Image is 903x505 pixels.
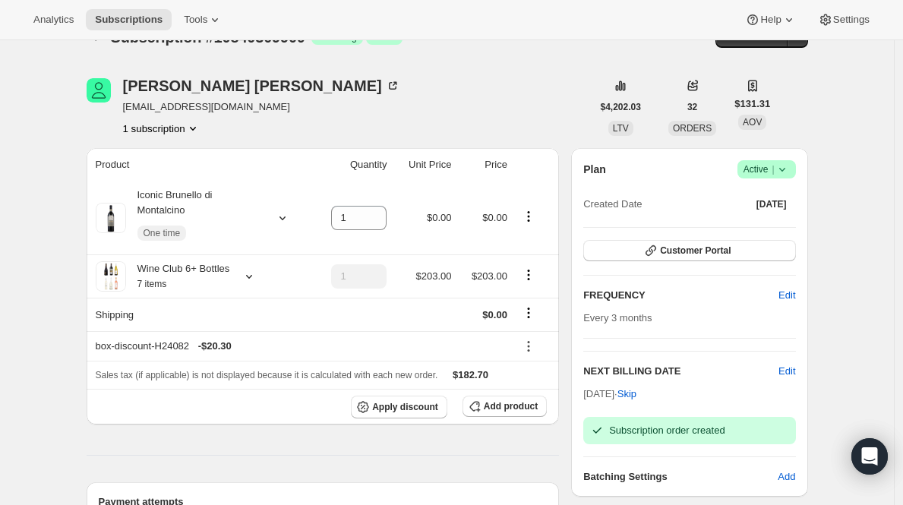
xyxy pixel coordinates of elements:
[583,240,795,261] button: Customer Portal
[126,261,230,292] div: Wine Club 6+ Bottles
[184,14,207,26] span: Tools
[769,283,804,308] button: Edit
[592,96,650,118] button: $4,202.03
[743,117,762,128] span: AOV
[516,267,541,283] button: Product actions
[123,78,400,93] div: [PERSON_NAME] [PERSON_NAME]
[144,227,181,239] span: One time
[516,305,541,321] button: Shipping actions
[351,396,447,418] button: Apply discount
[660,245,731,257] span: Customer Portal
[833,14,870,26] span: Settings
[583,388,636,399] span: [DATE] ·
[456,148,511,181] th: Price
[482,212,507,223] span: $0.00
[809,9,879,30] button: Settings
[311,148,392,181] th: Quantity
[608,382,646,406] button: Skip
[769,465,804,489] button: Add
[778,288,795,303] span: Edit
[583,364,778,379] h2: NEXT BILLING DATE
[744,162,790,177] span: Active
[453,369,488,380] span: $182.70
[756,198,787,210] span: [DATE]
[472,270,507,282] span: $203.00
[463,396,547,417] button: Add product
[736,9,805,30] button: Help
[583,469,778,484] h6: Batching Settings
[427,212,452,223] span: $0.00
[772,163,774,175] span: |
[778,364,795,379] button: Edit
[673,123,712,134] span: ORDERS
[484,400,538,412] span: Add product
[372,401,438,413] span: Apply discount
[617,387,636,402] span: Skip
[601,101,641,113] span: $4,202.03
[126,188,263,248] div: Iconic Brunello di Montalcino
[583,288,778,303] h2: FREQUENCY
[96,370,438,380] span: Sales tax (if applicable) is not displayed because it is calculated with each new order.
[851,438,888,475] div: Open Intercom Messenger
[95,14,163,26] span: Subscriptions
[123,99,400,115] span: [EMAIL_ADDRESS][DOMAIN_NAME]
[583,312,652,324] span: Every 3 months
[24,9,83,30] button: Analytics
[734,96,770,112] span: $131.31
[391,148,456,181] th: Unit Price
[747,194,796,215] button: [DATE]
[583,197,642,212] span: Created Date
[137,279,167,289] small: 7 items
[87,298,311,331] th: Shipping
[198,339,232,354] span: - $20.30
[516,208,541,225] button: Product actions
[609,425,725,436] span: Subscription order created
[175,9,232,30] button: Tools
[678,96,706,118] button: 32
[86,9,172,30] button: Subscriptions
[687,101,697,113] span: 32
[123,121,200,136] button: Product actions
[583,162,606,177] h2: Plan
[760,14,781,26] span: Help
[96,339,507,354] div: box-discount-H24082
[87,148,311,181] th: Product
[415,270,451,282] span: $203.00
[482,309,507,320] span: $0.00
[613,123,629,134] span: LTV
[87,78,111,103] span: Laura Carroll
[33,14,74,26] span: Analytics
[778,469,795,484] span: Add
